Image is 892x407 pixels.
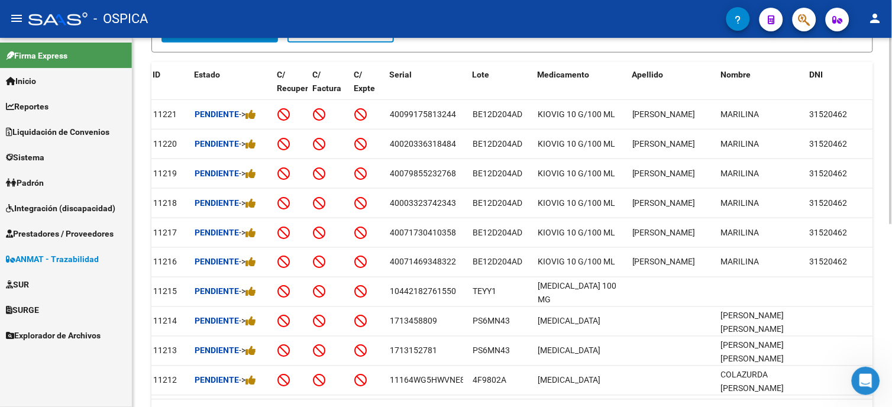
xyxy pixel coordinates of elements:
span: ID [153,70,160,79]
span: 11220 [153,139,177,148]
strong: Pendiente [195,257,239,267]
span: Apellido [632,70,663,79]
span: [PERSON_NAME] [632,198,696,208]
span: - OSPICA [93,6,148,32]
span: Serial [389,70,412,79]
strong: Pendiente [195,287,239,296]
span: Prestadores / Proveedores [6,227,114,240]
span: [PERSON_NAME] [PERSON_NAME] [721,311,784,334]
span: C/ Recupero [277,70,313,93]
span: 11213 [153,346,177,356]
datatable-header-cell: C/ Recupero [272,62,308,114]
span: -> [239,228,256,237]
span: KIOVIG 10 G/100 ML [538,169,615,178]
strong: Pendiente [195,346,239,356]
span: C/ Expte [354,70,375,93]
datatable-header-cell: Estado [189,62,272,114]
span: 40099175813244 [390,109,456,119]
span: 11218 [153,198,177,208]
span: -> [239,376,256,385]
strong: Pendiente [195,169,239,178]
span: [MEDICAL_DATA] [538,346,600,356]
span: 11221 [153,109,177,119]
datatable-header-cell: C/ Factura [308,62,349,114]
span: MARILINA [721,109,760,119]
span: C/ Factura [312,70,341,93]
span: PS6MN43 [473,316,510,326]
span: DNI [809,70,823,79]
span: 40020336318484 [390,139,456,148]
span: 11214 [153,316,177,326]
span: Liquidación de Convenios [6,125,109,138]
datatable-header-cell: C/ Expte [349,62,384,114]
mat-icon: menu [9,11,24,25]
span: -> [239,257,256,267]
mat-icon: person [868,11,883,25]
span: -> [239,109,256,119]
datatable-header-cell: Serial [384,62,467,114]
strong: Pendiente [195,139,239,148]
span: 11219 [153,169,177,178]
span: -> [239,139,256,148]
strong: Pendiente [195,376,239,385]
strong: Pendiente [195,228,239,237]
span: 4F9802A [473,376,506,385]
span: 11215 [153,287,177,296]
span: SURGE [6,303,39,316]
span: [PERSON_NAME] [632,228,696,237]
span: KIOVIG 10 G/100 ML [538,109,615,119]
span: BE12D204AD [473,169,522,178]
span: Inicio [6,75,36,88]
span: [PERSON_NAME] [632,139,696,148]
span: [MEDICAL_DATA] [538,376,600,385]
span: Integración (discapacidad) [6,202,115,215]
span: 31520462 [810,139,848,148]
span: 1713152781 [390,346,437,356]
span: 11212 [153,376,177,385]
span: 40071469348322 [390,257,456,267]
span: 11217 [153,228,177,237]
span: Firma Express [6,49,67,62]
span: Padrón [6,176,44,189]
span: 40003323742343 [390,198,456,208]
span: Sistema [6,151,44,164]
span: -> [239,316,256,326]
span: -> [239,169,256,178]
span: 10442182761550 [390,287,456,296]
span: 31520462 [810,198,848,208]
span: MARILINA [721,228,760,237]
span: 40071730410358 [390,228,456,237]
span: MARILINA [721,198,760,208]
span: 31520462 [810,228,848,237]
span: SUR [6,278,29,291]
datatable-header-cell: Nombre [716,62,804,114]
span: MARILINA [721,139,760,148]
span: KIOVIG 10 G/100 ML [538,257,615,267]
datatable-header-cell: Apellido [627,62,716,114]
span: [MEDICAL_DATA] [538,316,600,326]
span: -> [239,198,256,208]
strong: Pendiente [195,316,239,326]
strong: Pendiente [195,198,239,208]
span: 31520462 [810,257,848,267]
span: 1713458809 [390,316,437,326]
span: [MEDICAL_DATA] 100 MG [538,282,616,305]
span: Medicamento [537,70,589,79]
span: [PERSON_NAME] [632,169,696,178]
span: [PERSON_NAME] [632,109,696,119]
span: BE12D204AD [473,109,522,119]
span: MARILINA [721,257,760,267]
span: 40079855232768 [390,169,456,178]
span: Explorador de Archivos [6,329,101,342]
span: BE12D204AD [473,257,522,267]
span: Nombre [720,70,751,79]
span: Lote [472,70,489,79]
span: 31520462 [810,169,848,178]
span: Reportes [6,100,49,113]
span: 11164WG5HWVNE8 [390,376,465,385]
span: BE12D204AD [473,198,522,208]
span: 11216 [153,257,177,267]
span: -> [239,287,256,296]
span: [PERSON_NAME] [632,257,696,267]
datatable-header-cell: Lote [467,62,532,114]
